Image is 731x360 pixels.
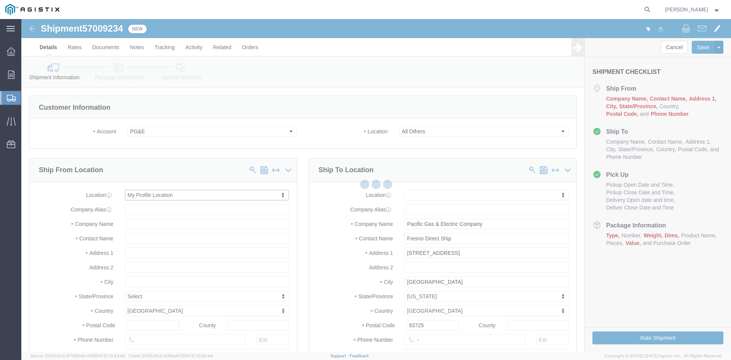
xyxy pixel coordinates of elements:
[94,354,125,358] span: [DATE] 10:43:43
[350,354,369,358] a: Feedback
[182,354,213,358] span: [DATE] 10:52:44
[129,354,213,358] span: Client: 2025.20.0-035ba07
[30,354,125,358] span: Server: 2025.20.0-970904bc0f3
[664,5,721,14] button: [PERSON_NAME]
[330,354,350,358] a: Support
[665,5,708,14] span: Greg Gonzales
[605,353,722,359] span: Copyright © [DATE]-[DATE] Agistix Inc., All Rights Reserved
[5,4,59,15] img: logo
